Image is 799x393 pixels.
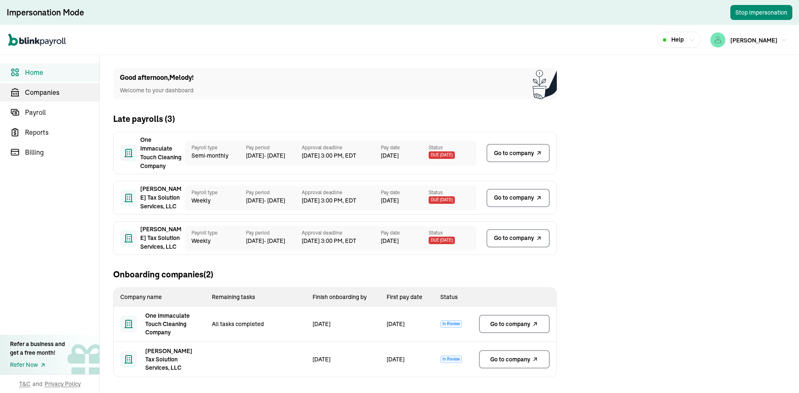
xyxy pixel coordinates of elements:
[120,86,194,95] p: Welcome to your dashboard
[191,196,239,205] span: Weekly
[7,7,84,18] div: Impersonation Mode
[486,229,550,247] a: Go to company
[381,144,429,151] span: Pay date
[246,229,302,237] span: Pay period
[246,189,302,196] span: Pay period
[246,144,302,151] span: Pay period
[302,237,381,245] span: [DATE] 3:00 PM, EDT
[191,237,239,245] span: Weekly
[381,151,399,160] span: [DATE]
[380,288,434,306] th: First pay date
[45,380,81,388] span: Privacy Policy
[10,340,65,357] div: Refer a business and get a free month!
[486,144,550,162] a: Go to company
[246,151,302,160] span: [DATE] - [DATE]
[533,68,557,99] img: Plant illustration
[302,196,381,205] span: [DATE] 3:00 PM, EDT
[246,196,302,205] span: [DATE] - [DATE]
[10,361,65,369] a: Refer Now
[494,149,534,158] span: Go to company
[429,189,476,196] span: Status
[490,355,530,363] span: Go to company
[25,147,99,157] span: Billing
[113,268,213,281] h2: Onboarding companies (2)
[8,28,66,52] nav: Global
[302,144,381,151] span: Approval deadline
[440,356,462,363] span: In Review
[114,288,205,306] th: Company name
[25,67,99,77] span: Home
[490,320,530,328] span: Go to company
[429,229,476,237] span: Status
[306,342,380,377] td: [DATE]
[145,311,199,336] span: One Immaculate Touch Cleaning Company
[380,342,434,377] td: [DATE]
[140,225,182,251] span: [PERSON_NAME] Tax Solution Services, LLC
[25,87,99,97] span: Companies
[479,350,550,368] a: Go to company
[205,288,306,306] th: Remaining tasks
[381,229,429,237] span: Pay date
[730,37,777,44] span: [PERSON_NAME]
[25,107,99,117] span: Payroll
[306,306,380,342] td: [DATE]
[671,35,684,44] span: Help
[429,151,455,159] span: Due [DATE]
[19,380,30,388] span: T&C
[140,136,182,171] span: One Immaculate Touch Cleaning Company
[32,380,42,388] span: and
[658,32,701,48] button: Help
[434,288,472,306] th: Status
[302,151,381,160] span: [DATE] 3:00 PM, EDT
[191,144,239,151] span: Payroll type
[191,151,239,160] span: Semi-monthly
[660,303,799,393] iframe: Chat Widget
[380,306,434,342] td: [DATE]
[494,193,534,202] span: Go to company
[113,113,175,125] h2: Late payrolls ( 3 )
[494,234,534,242] span: Go to company
[707,31,791,49] button: [PERSON_NAME]
[246,237,302,245] span: [DATE] - [DATE]
[486,189,550,207] a: Go to company
[440,320,462,328] span: In Review
[730,5,792,20] button: Stop Impersonation
[25,127,99,137] span: Reports
[120,73,194,83] h1: Good afternoon , Melody !
[140,185,182,211] span: [PERSON_NAME] Tax Solution Services, LLC
[479,315,550,333] a: Go to company
[302,229,381,237] span: Approval deadline
[429,144,476,151] span: Status
[429,237,455,244] span: Due [DATE]
[306,288,380,306] th: Finish onboarding by
[191,189,239,196] span: Payroll type
[302,189,381,196] span: Approval deadline
[381,189,429,196] span: Pay date
[145,347,199,372] span: [PERSON_NAME] Tax Solution Services, LLC
[429,196,455,204] span: Due [DATE]
[381,237,399,245] span: [DATE]
[381,196,399,205] span: [DATE]
[212,320,264,328] span: All tasks completed
[191,229,239,237] span: Payroll type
